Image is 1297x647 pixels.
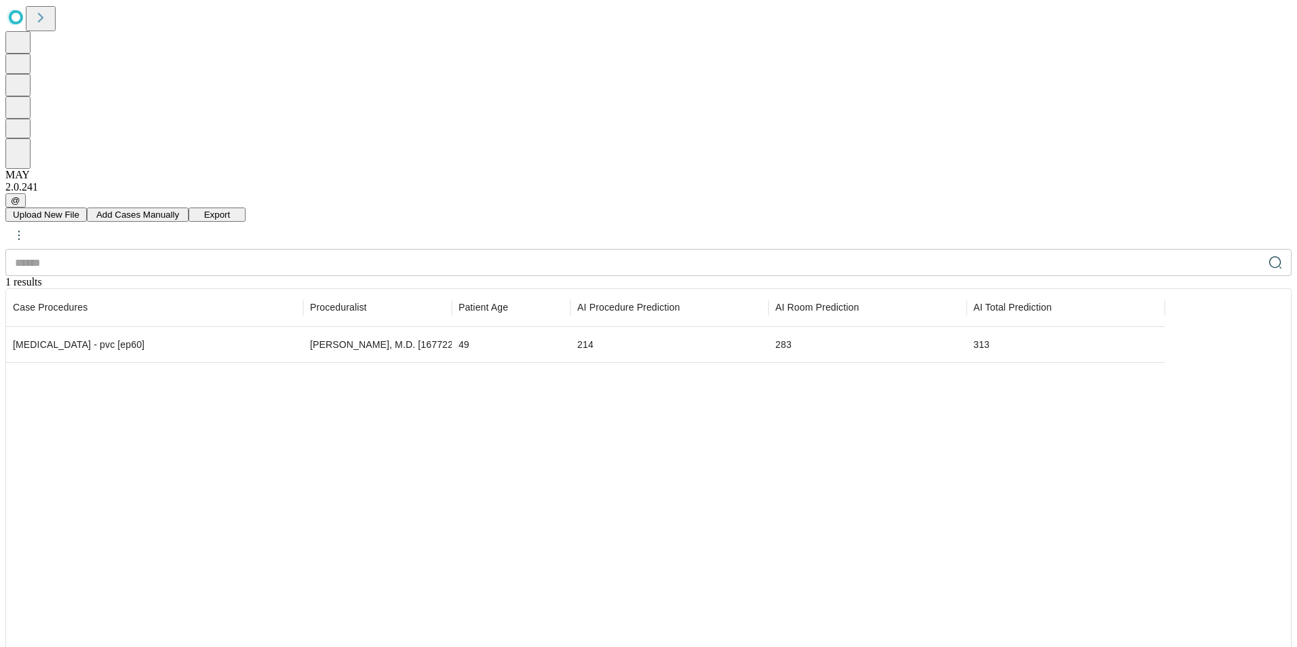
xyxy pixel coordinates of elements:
div: 2.0.241 [5,181,1292,193]
button: @ [5,193,26,208]
span: Patient in room to patient out of room [775,300,859,314]
div: [MEDICAL_DATA] - pvc [ep60] [13,328,296,362]
span: Patient Age [459,300,508,314]
span: Includes set-up, patient in-room to patient out-of-room, and clean-up [973,300,1051,314]
button: Upload New File [5,208,87,222]
span: Scheduled procedures [13,300,88,314]
div: MAY [5,169,1292,181]
button: Add Cases Manually [87,208,189,222]
button: Export [189,208,246,222]
span: 1 results [5,276,42,288]
span: 214 [577,339,594,350]
button: kebab-menu [7,223,31,248]
span: Proceduralist [310,300,367,314]
span: Time-out to extubation/pocket closure [577,300,680,314]
span: 283 [775,339,792,350]
a: Export [189,208,246,220]
span: @ [11,195,20,205]
span: Add Cases Manually [96,210,179,220]
span: 313 [973,339,990,350]
div: 49 [459,328,564,362]
div: [PERSON_NAME], M.D. [1677224] [310,328,445,362]
span: Export [204,210,231,220]
span: Upload New File [13,210,79,220]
